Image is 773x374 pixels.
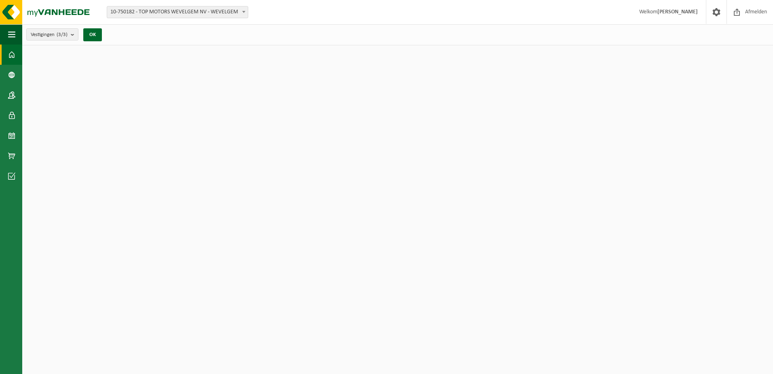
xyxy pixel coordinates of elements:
span: 10-750182 - TOP MOTORS WEVELGEM NV - WEVELGEM [107,6,248,18]
button: OK [83,28,102,41]
button: Vestigingen(3/3) [26,28,78,40]
count: (3/3) [57,32,68,37]
span: Vestigingen [31,29,68,41]
strong: [PERSON_NAME] [657,9,698,15]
